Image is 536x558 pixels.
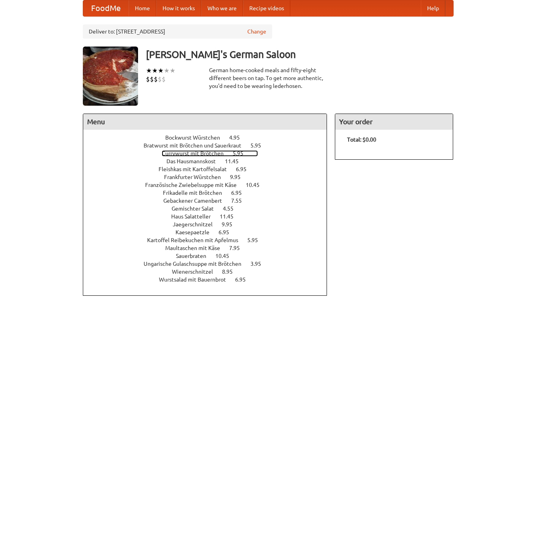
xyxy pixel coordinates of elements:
a: Fleishkas mit Kartoffelsalat 6.95 [159,166,261,172]
a: Bratwurst mit Brötchen und Sauerkraut 5.95 [144,142,276,149]
li: ★ [164,66,170,75]
span: 4.55 [223,205,241,212]
span: Wienerschnitzel [172,269,221,275]
a: Wienerschnitzel 8.95 [172,269,247,275]
span: 4.95 [229,134,248,141]
li: $ [162,75,166,84]
span: Haus Salatteller [171,213,219,220]
span: 6.95 [236,166,254,172]
a: Change [247,28,266,35]
span: 10.45 [246,182,267,188]
span: Sauerbraten [176,253,214,259]
span: Gemischter Salat [172,205,222,212]
a: Recipe videos [243,0,290,16]
li: $ [154,75,158,84]
li: ★ [146,66,152,75]
li: ★ [158,66,164,75]
span: 8.95 [222,269,241,275]
div: German home-cooked meals and fifty-eight different beers on tap. To get more authentic, you'd nee... [209,66,327,90]
span: 10.45 [215,253,237,259]
span: Das Hausmannskost [166,158,224,164]
span: 6.95 [231,190,250,196]
li: ★ [170,66,176,75]
a: Kaesepaetzle 6.95 [176,229,244,235]
span: 9.95 [222,221,240,228]
div: Deliver to: [STREET_ADDRESS] [83,24,272,39]
a: Sauerbraten 10.45 [176,253,244,259]
span: Jaegerschnitzel [173,221,220,228]
h3: [PERSON_NAME]'s German Saloon [146,47,454,62]
h4: Your order [335,114,453,130]
span: 7.95 [229,245,248,251]
li: ★ [152,66,158,75]
span: 9.95 [230,174,248,180]
a: Gemischter Salat 4.55 [172,205,248,212]
span: Frankfurter Würstchen [164,174,229,180]
a: Das Hausmannskost 11.45 [166,158,253,164]
a: Maultaschen mit Käse 7.95 [165,245,254,251]
a: Französische Zwiebelsuppe mit Käse 10.45 [145,182,274,188]
li: $ [146,75,150,84]
a: Ungarische Gulaschsuppe mit Brötchen 3.95 [144,261,276,267]
li: $ [150,75,154,84]
a: Bockwurst Würstchen 4.95 [165,134,254,141]
span: 6.95 [235,276,254,283]
a: Help [421,0,445,16]
span: Bockwurst Würstchen [165,134,228,141]
span: 5.95 [247,237,266,243]
span: Ungarische Gulaschsuppe mit Brötchen [144,261,249,267]
span: 6.95 [219,229,237,235]
span: Bratwurst mit Brötchen und Sauerkraut [144,142,249,149]
a: Gebackener Camenbert 7.55 [163,198,256,204]
span: Französische Zwiebelsuppe mit Käse [145,182,245,188]
span: Gebackener Camenbert [163,198,230,204]
a: Currywurst mit Brötchen 5.95 [162,150,258,157]
span: 11.45 [225,158,247,164]
a: Wurstsalad mit Bauernbrot 6.95 [159,276,260,283]
span: Maultaschen mit Käse [165,245,228,251]
a: Home [129,0,156,16]
span: Wurstsalad mit Bauernbrot [159,276,234,283]
a: Frankfurter Würstchen 9.95 [164,174,255,180]
span: 7.55 [231,198,250,204]
a: Jaegerschnitzel 9.95 [173,221,247,228]
a: FoodMe [83,0,129,16]
span: 3.95 [250,261,269,267]
a: Haus Salatteller 11.45 [171,213,248,220]
span: Kartoffel Reibekuchen mit Apfelmus [147,237,246,243]
span: 11.45 [220,213,241,220]
a: Kartoffel Reibekuchen mit Apfelmus 5.95 [147,237,273,243]
li: $ [158,75,162,84]
a: Who we are [201,0,243,16]
b: Total: $0.00 [347,136,376,143]
span: 5.95 [233,150,251,157]
img: angular.jpg [83,47,138,106]
a: Frikadelle mit Brötchen 6.95 [163,190,256,196]
h4: Menu [83,114,327,130]
a: How it works [156,0,201,16]
span: Kaesepaetzle [176,229,217,235]
span: 5.95 [250,142,269,149]
span: Fleishkas mit Kartoffelsalat [159,166,235,172]
span: Frikadelle mit Brötchen [163,190,230,196]
span: Currywurst mit Brötchen [162,150,232,157]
